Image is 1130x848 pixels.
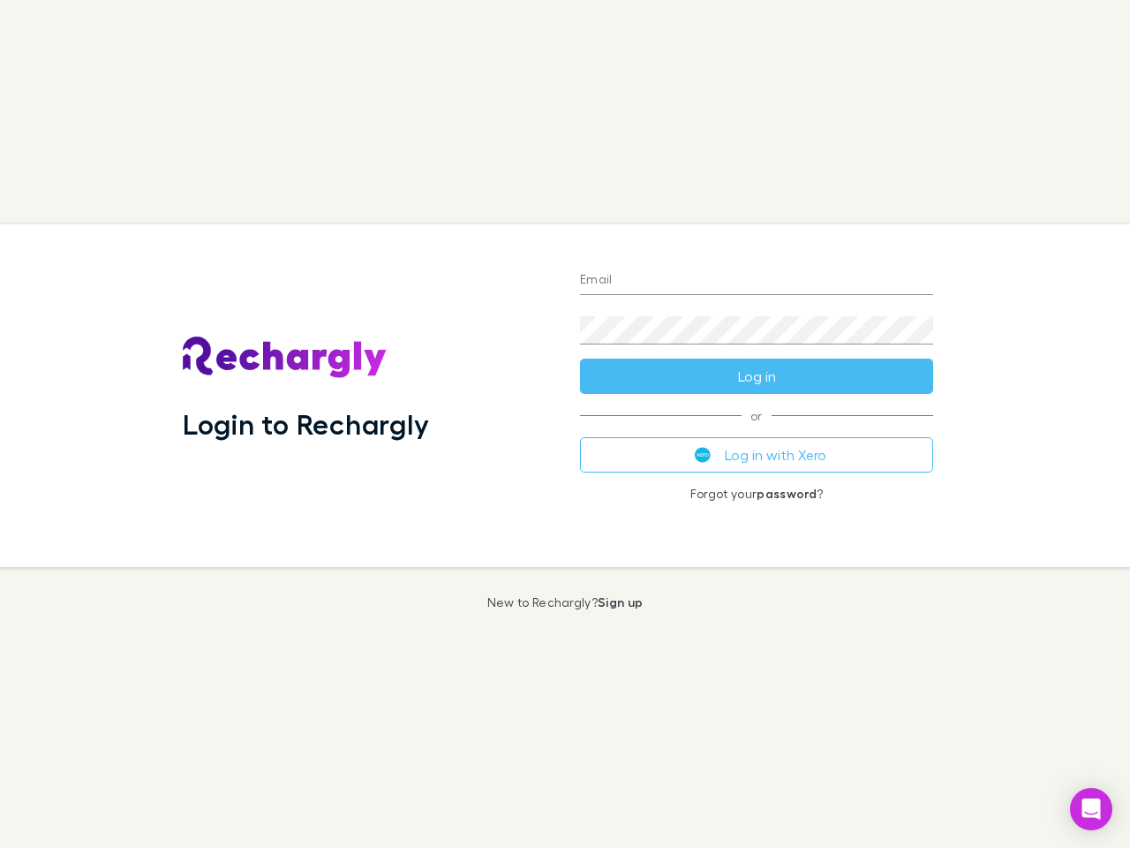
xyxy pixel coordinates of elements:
button: Log in [580,359,933,394]
p: Forgot your ? [580,487,933,501]
div: Open Intercom Messenger [1070,788,1112,830]
button: Log in with Xero [580,437,933,473]
img: Xero's logo [695,447,711,463]
span: or [580,415,933,416]
a: password [757,486,817,501]
img: Rechargly's Logo [183,337,388,379]
h1: Login to Rechargly [183,407,429,441]
a: Sign up [598,594,643,609]
p: New to Rechargly? [487,595,644,609]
